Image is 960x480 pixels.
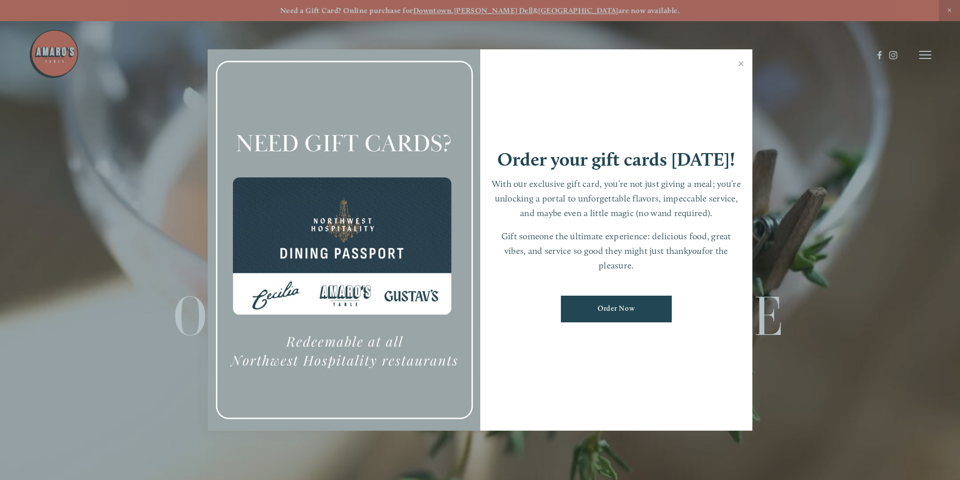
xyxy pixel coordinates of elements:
p: Gift someone the ultimate experience: delicious food, great vibes, and service so good they might... [490,229,743,272]
p: With our exclusive gift card, you’re not just giving a meal; you’re unlocking a portal to unforge... [490,177,743,220]
h1: Order your gift cards [DATE]! [497,150,735,169]
a: Order Now [561,296,672,322]
em: you [688,245,702,256]
a: Close [731,51,751,79]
